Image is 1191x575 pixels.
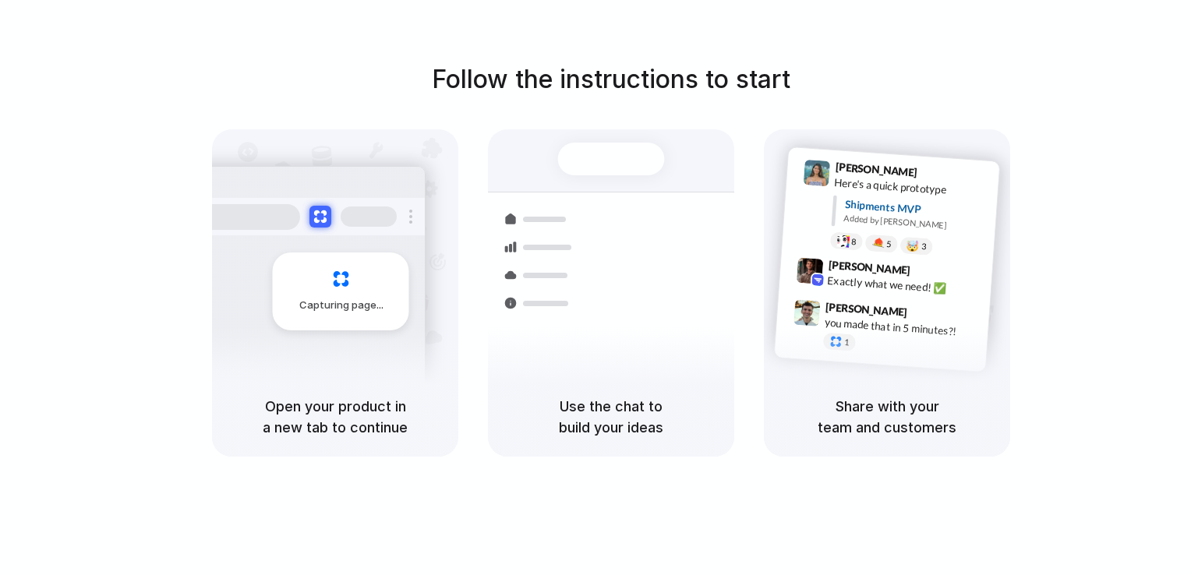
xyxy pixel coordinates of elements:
[783,396,991,438] h5: Share with your team and customers
[432,61,790,98] h1: Follow the instructions to start
[843,212,987,235] div: Added by [PERSON_NAME]
[886,240,892,249] span: 5
[912,305,944,324] span: 9:47 AM
[907,240,920,252] div: 🤯
[834,175,990,201] div: Here's a quick prototype
[844,338,850,347] span: 1
[915,263,947,282] span: 9:42 AM
[825,298,908,321] span: [PERSON_NAME]
[851,238,857,246] span: 8
[844,196,988,222] div: Shipments MVP
[922,166,954,185] span: 9:41 AM
[835,158,917,181] span: [PERSON_NAME]
[507,396,716,438] h5: Use the chat to build your ideas
[231,396,440,438] h5: Open your product in a new tab to continue
[299,298,386,313] span: Capturing page
[828,256,910,279] span: [PERSON_NAME]
[827,272,983,298] div: Exactly what we need! ✅
[824,314,980,340] div: you made that in 5 minutes?!
[921,242,927,251] span: 3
